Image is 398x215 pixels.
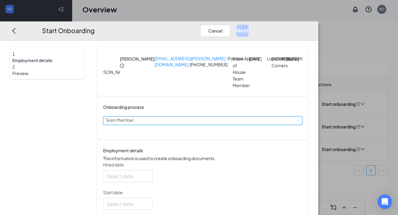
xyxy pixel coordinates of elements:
[249,55,259,62] p: [DATE]
[103,189,302,195] p: Start date
[228,55,232,62] p: Position
[103,162,302,168] p: Hired date
[107,200,148,208] input: Select date
[12,70,82,77] span: Preview
[236,25,249,37] button: Next
[200,25,230,37] button: Cancel
[120,64,124,68] span: info-circle
[233,55,243,89] p: Front of House Team Member
[378,194,392,209] div: Open Intercom Messenger
[120,55,155,62] h4: [PERSON_NAME]
[103,104,302,110] h4: Onboarding process
[106,117,134,123] span: Team Member
[42,26,95,36] h3: Start Onboarding
[155,56,225,67] a: [EMAIL_ADDRESS][PERSON_NAME][DOMAIN_NAME]
[271,55,280,69] p: [PERSON_NAME] Corners
[12,57,82,63] span: Employment details
[12,64,15,69] span: 2
[103,155,302,162] p: This information is used to create onboarding documents.
[282,55,286,62] p: Hired
[286,55,295,62] p: [DATE]
[94,69,129,75] div: [PERSON_NAME]
[267,55,271,62] p: Location
[155,55,228,83] p: · [PHONE_NUMBER]
[103,147,302,154] h4: Employment details
[107,172,148,180] input: Select date
[244,55,249,62] p: Applied
[106,117,138,125] div: [object Object]
[12,51,15,57] span: 1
